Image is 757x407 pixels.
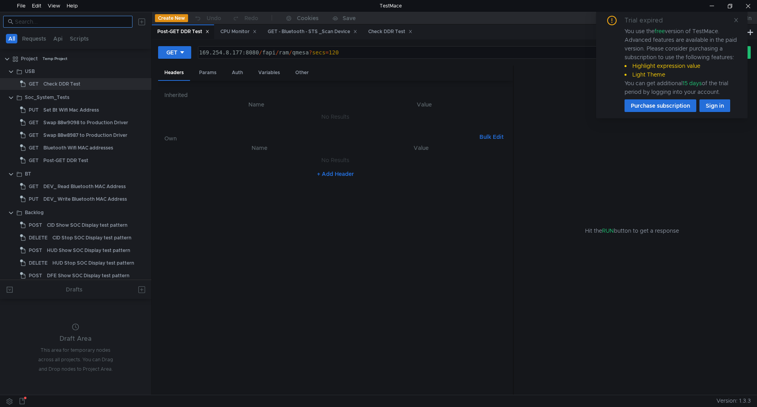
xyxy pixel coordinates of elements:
div: You use the version of TestMace. Advanced features are available in the paid version. Please cons... [625,27,738,96]
button: All [6,34,17,43]
button: Create New [155,14,188,22]
div: Swap 88w8987 to Production Driver [43,129,127,141]
h6: Own [164,134,476,143]
div: Variables [252,65,286,80]
div: BT [25,168,31,180]
div: Soc_System_Tests [25,91,69,103]
button: Sign in [699,99,730,112]
div: Drafts [66,285,82,294]
div: Temp Project [43,53,67,65]
span: POST [29,245,42,256]
span: POST [29,219,42,231]
div: GET - Bluetooth - STS _Scan Device [268,28,357,36]
span: Hit the button to get a response [585,226,679,235]
button: Undo [188,12,227,24]
div: HUD Show SOC Display test pattern [47,245,130,256]
span: GET [29,78,39,90]
div: CID Stop SOC Display test pattern [52,232,131,244]
div: Params [193,65,223,80]
div: Trial expired [625,16,672,25]
div: You can get additional of the trial period by logging into your account. [625,79,738,96]
span: DELETE [29,232,48,244]
div: DEV_ Write Bluetooth MAC Address [43,193,127,205]
li: Highlight expression value [625,62,738,70]
div: Post-GET DDR Test [157,28,209,36]
li: Light Theme [625,70,738,79]
span: GET [29,181,39,192]
button: Scripts [67,34,91,43]
div: DFE Show SOC Display test pattern [47,270,129,282]
div: Project [21,53,38,65]
div: GET [166,48,177,57]
span: GET [29,142,39,154]
div: Swap 88w9098 to Production Driver [43,117,128,129]
button: Redo [227,12,264,24]
div: CID Show SOC Display test pattern [47,219,127,231]
th: Value [342,100,507,109]
input: Search... [15,17,128,26]
button: GET [158,46,191,59]
div: Auth [226,65,249,80]
span: PUT [29,104,39,116]
div: Headers [158,65,190,81]
span: free [654,28,665,35]
th: Name [177,143,341,153]
th: Value [341,143,500,153]
nz-embed-empty: No Results [321,113,349,120]
button: Purchase subscription [625,99,696,112]
button: Requests [20,34,48,43]
div: CPU Monitor [220,28,257,36]
span: POST [29,270,42,282]
div: Set Bt Wifi Mac Address [43,104,99,116]
div: Backlog [25,207,44,218]
button: Api [51,34,65,43]
div: Post-GET DDR Test [43,155,88,166]
button: + Add Header [314,169,357,179]
div: Redo [244,13,258,23]
span: GET [29,129,39,141]
div: Cookies [297,13,319,23]
span: GET [29,155,39,166]
span: DELETE [29,257,48,269]
div: Save [343,15,356,21]
div: Check DDR Test [43,78,80,90]
div: USB [25,65,35,77]
span: RUN [602,227,614,234]
h6: Inherited [164,90,507,100]
div: Undo [207,13,221,23]
th: Name [171,100,342,109]
button: Bulk Edit [476,132,507,142]
div: HUD Stop SOC Display test pattern [52,257,134,269]
div: Check DDR Test [368,28,412,36]
div: DEV_ Read Bluetooth MAC Address [43,181,126,192]
div: Other [289,65,315,80]
div: Bluetooth Wifi MAC addresses [43,142,113,154]
span: Version: 1.3.3 [716,395,751,407]
span: PUT [29,193,39,205]
nz-embed-empty: No Results [321,157,349,164]
span: 15 days [682,80,702,87]
span: GET [29,117,39,129]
